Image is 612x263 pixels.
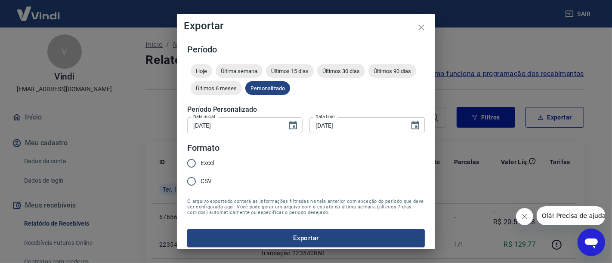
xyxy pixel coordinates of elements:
[516,208,533,225] iframe: Fechar mensagem
[315,113,335,120] label: Data final
[187,105,425,114] h5: Período Personalizado
[191,85,242,92] span: Últimos 6 meses
[187,45,425,54] h5: Período
[245,81,290,95] div: Personalizado
[184,21,428,31] h4: Exportar
[191,68,212,74] span: Hoje
[216,64,263,78] div: Última semana
[407,117,424,134] button: Choose date, selected date is 19 de ago de 2025
[201,159,214,168] span: Excel
[411,17,432,38] button: close
[191,64,212,78] div: Hoje
[317,64,365,78] div: Últimos 30 dias
[216,68,263,74] span: Última semana
[201,177,212,186] span: CSV
[266,64,314,78] div: Últimos 15 dias
[193,113,215,120] label: Data inicial
[284,117,302,134] button: Choose date, selected date is 15 de ago de 2025
[187,142,219,154] legend: Formato
[191,81,242,95] div: Últimos 6 meses
[187,199,425,215] span: O arquivo exportado conterá as informações filtradas na tela anterior com exceção do período que ...
[368,64,416,78] div: Últimos 90 dias
[5,6,72,13] span: Olá! Precisa de ajuda?
[578,229,605,256] iframe: Botão para abrir a janela de mensagens
[187,229,425,247] button: Exportar
[266,68,314,74] span: Últimos 15 dias
[317,68,365,74] span: Últimos 30 dias
[309,117,403,133] input: DD/MM/YYYY
[245,85,290,92] span: Personalizado
[537,206,605,225] iframe: Mensagem da empresa
[368,68,416,74] span: Últimos 90 dias
[187,117,281,133] input: DD/MM/YYYY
